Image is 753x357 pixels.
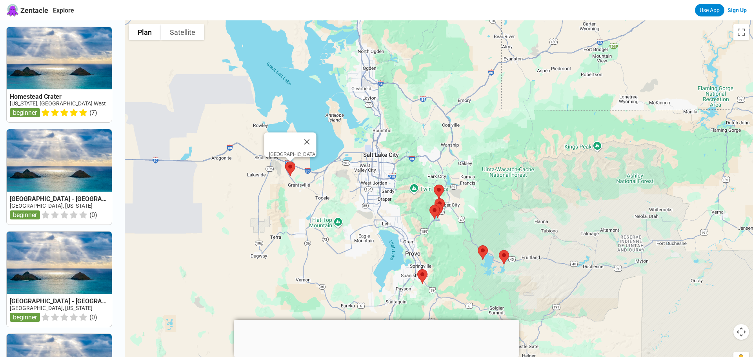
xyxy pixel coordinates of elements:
button: Afficher un plan de ville [129,24,161,40]
a: Sign Up [728,7,747,13]
div: [GEOGRAPHIC_DATA] [269,151,316,157]
span: Zentacle [20,6,48,14]
a: Use App [695,4,724,16]
a: Zentacle logoZentacle [6,4,48,16]
img: Zentacle logo [6,4,19,16]
a: Explore [53,7,74,14]
button: Afficher les images satellite [161,24,204,40]
button: Passer en plein écran [733,24,749,40]
button: Commandes de la caméra de la carte [733,324,749,340]
button: Fermer [298,132,316,151]
a: [US_STATE], [GEOGRAPHIC_DATA] West [10,100,106,107]
iframe: Advertisement [234,320,519,355]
